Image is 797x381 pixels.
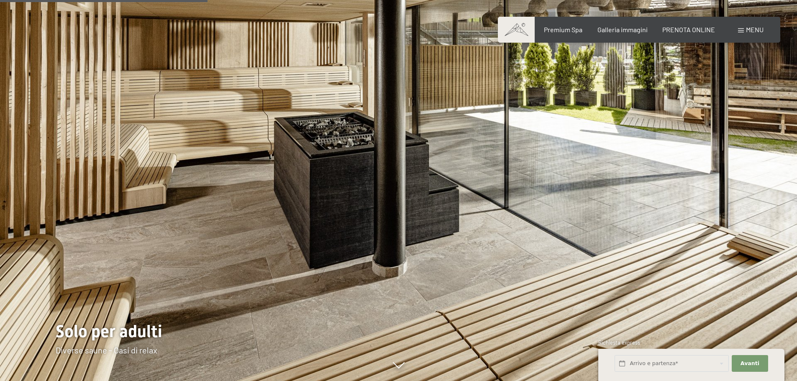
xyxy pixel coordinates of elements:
[662,26,715,33] a: PRENOTA ONLINE
[741,360,759,367] span: Avanti
[544,26,582,33] a: Premium Spa
[598,339,640,346] span: Richiesta express
[597,26,648,33] a: Galleria immagini
[732,355,768,372] button: Avanti
[746,26,764,33] span: Menu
